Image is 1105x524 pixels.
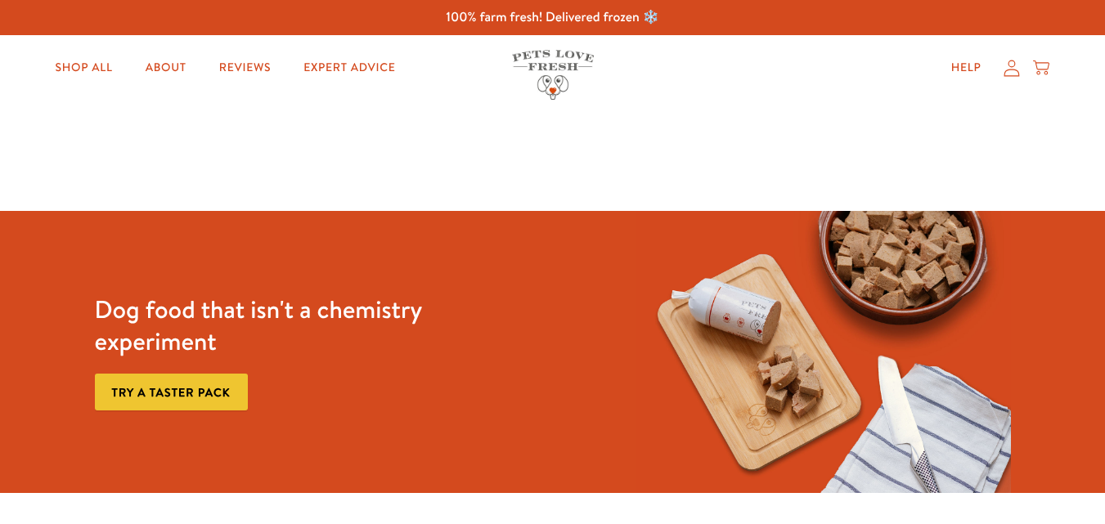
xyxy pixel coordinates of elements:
a: Reviews [206,52,284,84]
a: Shop All [43,52,126,84]
img: Pets Love Fresh [512,50,594,100]
a: Try a taster pack [95,374,248,410]
img: Fussy [636,211,1010,493]
a: Expert Advice [290,52,408,84]
h3: Dog food that isn't a chemistry experiment [95,293,469,357]
a: About [133,52,200,84]
a: Help [938,52,995,84]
